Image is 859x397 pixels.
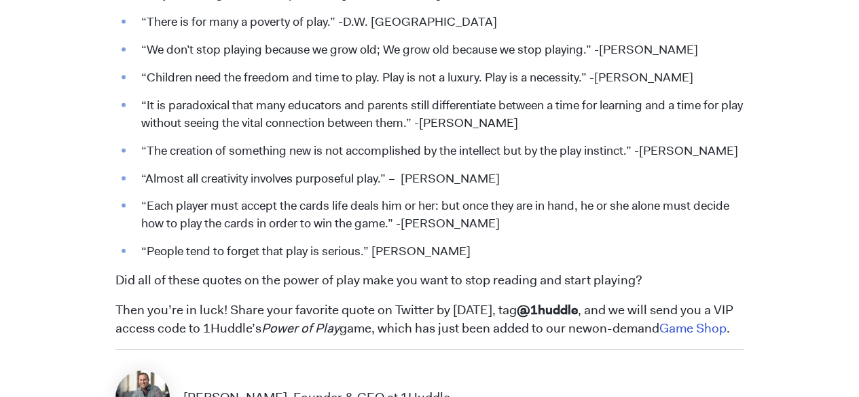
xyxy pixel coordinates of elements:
a: Game Shop [659,320,727,337]
li: “The creation of something new is not accomplished by the intellect but by the play instinct.” -[... [134,143,744,160]
li: “It is paradoxical that many educators and parents still differentiate between a time for learnin... [134,97,744,132]
span: n-demand [600,320,659,337]
li: “Almost all creativity involves purposeful play.” – [PERSON_NAME] [134,170,744,188]
li: “People tend to forget that play is serious.” [PERSON_NAME] [134,243,744,261]
em: Power of Play [261,320,340,337]
li: “We don’t stop playing because we grow old; We grow old because we stop playing.” -[PERSON_NAME] [134,41,744,59]
span: o [592,320,600,337]
li: “There is for many a poverty of play.” -D.W. [GEOGRAPHIC_DATA] [134,14,744,31]
li: “Each player must accept the cards life deals him or her: but once they are in hand, he or she al... [134,197,744,233]
p: Did all of these quotes on the power of play make you want to stop reading and start playing? [115,271,744,290]
li: “Children need the freedom and time to play. Play is not a luxury. Play is a necessity.” -[PERSON... [134,69,744,87]
span: @1huddle [517,301,578,318]
p: Then you’re in luck! Share your favorite quote on Twitter by [DATE], tag , and we will send you a... [115,301,744,338]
